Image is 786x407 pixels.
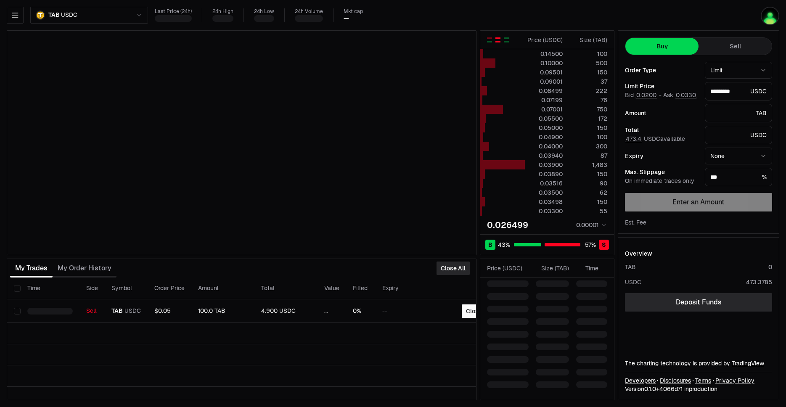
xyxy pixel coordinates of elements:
[625,92,662,99] span: Bid -
[695,376,711,385] a: Terms
[86,307,98,315] div: Sell
[705,168,772,186] div: %
[570,50,607,58] div: 100
[503,37,510,43] button: Show Buy Orders Only
[198,307,248,315] div: 100.0 TAB
[525,105,563,114] div: 0.07001
[344,15,349,22] div: —
[625,359,772,367] div: The charting technology is provided by
[570,77,607,86] div: 37
[660,376,691,385] a: Disclosures
[191,277,254,299] th: Amount
[570,179,607,188] div: 90
[495,37,501,43] button: Show Sell Orders Only
[570,59,607,67] div: 500
[212,8,233,15] div: 24h High
[79,277,105,299] th: Side
[625,83,698,89] div: Limit Price
[498,240,510,249] span: 43 %
[570,161,607,169] div: 1,483
[254,8,274,15] div: 24h Low
[625,385,772,393] div: Version 0.1.0 + in production
[705,126,772,144] div: USDC
[635,92,657,98] button: 0.0200
[48,11,59,19] span: TAB
[462,304,486,318] button: Close
[124,307,141,315] span: USDC
[570,188,607,197] div: 62
[570,114,607,123] div: 172
[61,11,77,19] span: USDC
[625,110,698,116] div: Amount
[111,307,123,315] span: TAB
[488,240,492,249] span: B
[705,82,772,100] div: USDC
[746,278,772,286] div: 473.3785
[570,151,607,160] div: 87
[525,207,563,215] div: 0.03300
[574,220,607,230] button: 0.00001
[14,285,21,292] button: Select all
[353,307,369,315] div: 0%
[536,264,569,272] div: Size ( TAB )
[525,179,563,188] div: 0.03516
[625,293,772,312] a: Deposit Funds
[21,277,79,299] th: Time
[705,62,772,79] button: Limit
[705,148,772,164] button: None
[324,307,339,315] div: ...
[318,277,346,299] th: Value
[525,170,563,178] div: 0.03890
[14,308,21,314] button: Select row
[625,376,656,385] a: Developers
[570,133,607,141] div: 100
[570,96,607,104] div: 76
[525,161,563,169] div: 0.03900
[625,218,646,227] div: Est. Fee
[376,299,432,323] td: --
[625,135,642,142] button: 473.4
[570,142,607,151] div: 300
[570,170,607,178] div: 150
[53,260,116,277] button: My Order History
[487,219,528,231] div: 0.026499
[576,264,598,272] div: Time
[705,104,772,122] div: TAB
[625,135,685,143] span: USDC available
[525,36,563,44] div: Price ( USDC )
[10,260,53,277] button: My Trades
[525,142,563,151] div: 0.04000
[525,59,563,67] div: 0.10000
[525,96,563,104] div: 0.07199
[525,77,563,86] div: 0.09001
[486,37,493,43] button: Show Buy and Sell Orders
[487,264,529,272] div: Price ( USDC )
[525,114,563,123] div: 0.05500
[525,87,563,95] div: 0.08499
[155,8,192,15] div: Last Price (24h)
[625,67,698,73] div: Order Type
[525,124,563,132] div: 0.05000
[525,68,563,77] div: 0.09501
[585,240,596,249] span: 57 %
[570,68,607,77] div: 150
[761,7,779,25] img: sh3sh
[768,263,772,271] div: 0
[663,92,697,99] span: Ask
[570,198,607,206] div: 150
[261,307,311,315] div: 4.900 USDC
[525,151,563,160] div: 0.03940
[525,133,563,141] div: 0.04900
[7,31,476,255] iframe: Financial Chart
[437,262,470,275] button: Close All
[675,92,697,98] button: 0.0330
[376,277,432,299] th: Expiry
[659,385,683,393] span: 4066d710de59a424e6e27f6bfe24bfea9841ec22
[295,8,323,15] div: 24h Volume
[525,50,563,58] div: 0.14500
[525,198,563,206] div: 0.03498
[570,207,607,215] div: 55
[625,249,652,258] div: Overview
[570,124,607,132] div: 150
[525,188,563,197] div: 0.03500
